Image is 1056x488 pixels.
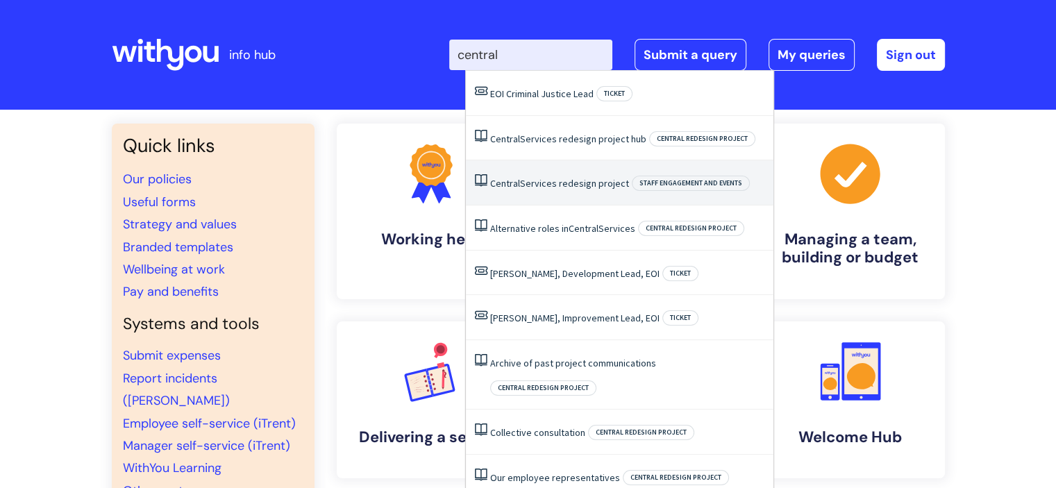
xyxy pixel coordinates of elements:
[123,314,303,334] h4: Systems and tools
[490,380,596,396] span: Central redesign project
[123,171,192,187] a: Our policies
[123,347,221,364] a: Submit expenses
[649,131,755,146] span: Central redesign project
[348,428,514,446] h4: Delivering a service
[662,310,698,326] span: Ticket
[767,230,934,267] h4: Managing a team, building or budget
[769,39,855,71] a: My queries
[337,321,526,478] a: Delivering a service
[490,177,629,190] a: CentralServices redesign project
[123,460,221,476] a: WithYou Learning
[767,428,934,446] h4: Welcome Hub
[449,40,612,70] input: Search
[635,39,746,71] a: Submit a query
[588,425,694,440] span: Central redesign project
[229,44,276,66] p: info hub
[123,261,225,278] a: Wellbeing at work
[877,39,945,71] a: Sign out
[123,194,196,210] a: Useful forms
[490,177,520,190] span: Central
[490,133,520,145] span: Central
[337,124,526,299] a: Working here
[490,133,646,145] a: CentralServices redesign project hub
[123,135,303,157] h3: Quick links
[632,176,750,191] span: Staff engagement and events
[490,267,660,280] a: [PERSON_NAME], Development Lead, EOI
[756,124,945,299] a: Managing a team, building or budget
[569,222,598,235] span: Central
[596,86,632,101] span: Ticket
[490,222,635,235] a: Alternative roles inCentralServices
[490,312,660,324] a: [PERSON_NAME], Improvement Lead, EOI
[490,426,585,439] a: Collective consultation
[490,87,594,100] a: EOI Criminal Justice Lead
[123,415,296,432] a: Employee self-service (iTrent)
[123,216,237,233] a: Strategy and values
[756,321,945,478] a: Welcome Hub
[123,370,230,409] a: Report incidents ([PERSON_NAME])
[123,283,219,300] a: Pay and benefits
[348,230,514,249] h4: Working here
[449,39,945,71] div: | -
[490,471,620,484] a: Our employee representatives
[123,239,233,255] a: Branded templates
[123,437,290,454] a: Manager self-service (iTrent)
[638,221,744,236] span: Central redesign project
[662,266,698,281] span: Ticket
[490,357,656,369] a: Archive of past project communications
[623,470,729,485] span: Central redesign project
